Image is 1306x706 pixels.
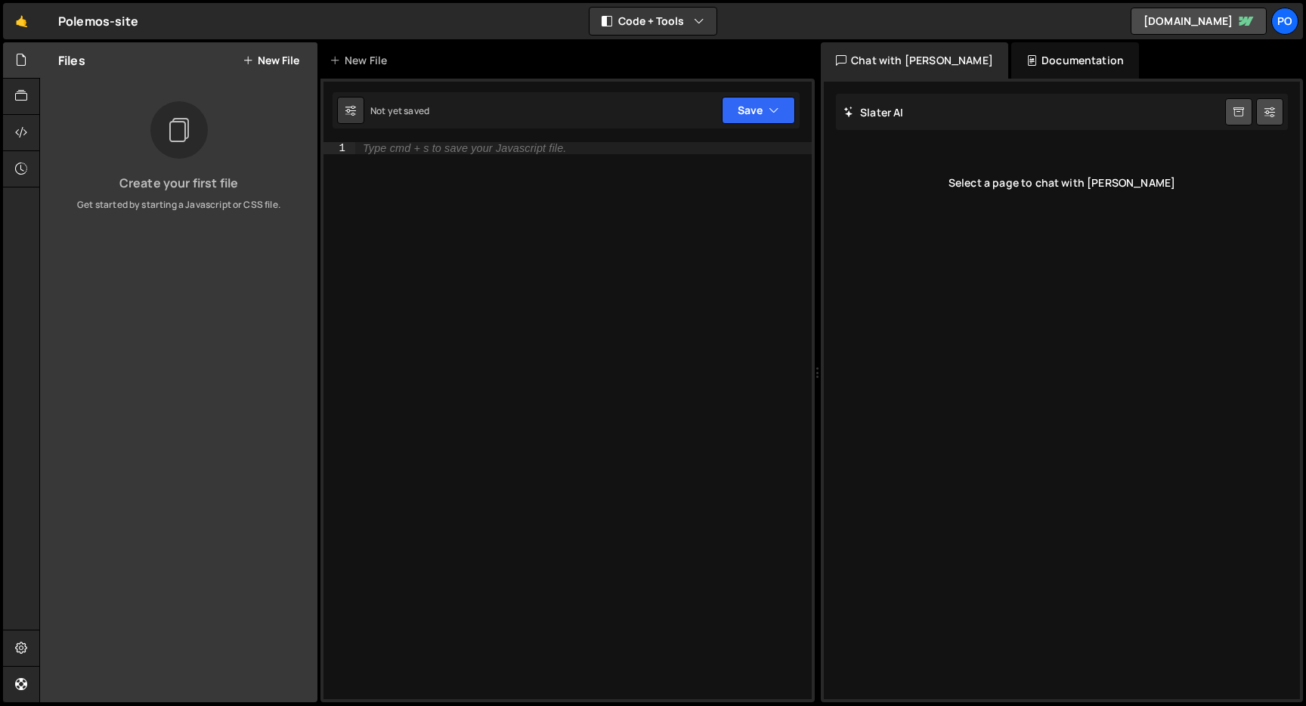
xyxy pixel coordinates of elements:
[821,42,1008,79] div: Chat with [PERSON_NAME]
[370,104,429,117] div: Not yet saved
[722,97,795,124] button: Save
[52,177,305,189] h3: Create your first file
[58,52,85,69] h2: Files
[590,8,716,35] button: Code + Tools
[1271,8,1298,35] a: Po
[58,12,138,30] div: Polemos-site
[3,3,40,39] a: 🤙
[363,143,566,153] div: Type cmd + s to save your Javascript file.
[843,105,904,119] h2: Slater AI
[1011,42,1139,79] div: Documentation
[330,53,393,68] div: New File
[323,142,355,154] div: 1
[243,54,299,67] button: New File
[836,153,1288,213] div: Select a page to chat with [PERSON_NAME]
[1131,8,1267,35] a: [DOMAIN_NAME]
[52,198,305,212] p: Get started by starting a Javascript or CSS file.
